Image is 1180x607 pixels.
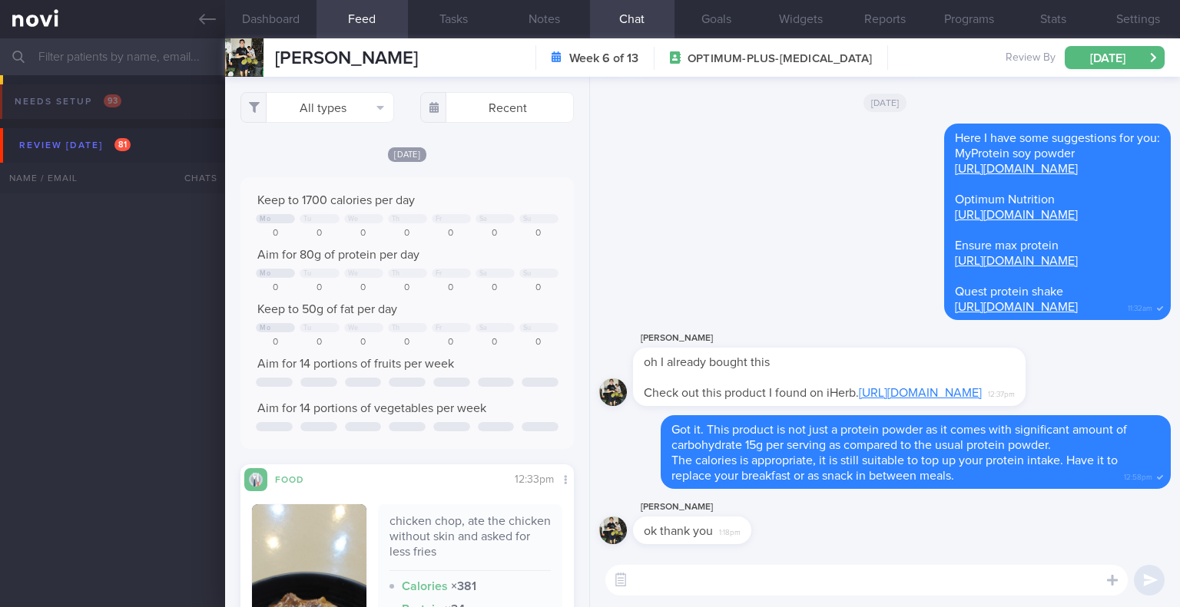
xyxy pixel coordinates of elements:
[436,269,442,278] div: Fr
[348,215,359,223] div: We
[257,194,415,206] span: Keep to 1700 calories per day
[267,472,329,485] div: Food
[300,228,339,239] div: 0
[633,329,1072,348] div: [PERSON_NAME]
[392,269,400,278] div: Th
[164,163,225,193] div: Chats
[436,324,442,332] div: Fr
[432,337,471,348] div: 0
[388,147,426,162] span: [DATE]
[955,147,1075,160] span: MyProtein soy powder
[955,301,1078,313] a: [URL][DOMAIN_NAME]
[257,249,419,261] span: Aim for 80g of protein per day
[303,324,311,332] div: Tu
[344,337,383,348] div: 0
[719,523,741,538] span: 1:18pm
[688,51,872,67] span: OPTIMUM-PLUS-[MEDICAL_DATA]
[988,385,1015,400] span: 12:37pm
[15,135,134,156] div: Review [DATE]
[671,424,1127,451] span: Got it. This product is not just a protein powder as it comes with significant amount of carbohyd...
[569,51,638,66] strong: Week 6 of 13
[257,303,397,315] span: Keep to 50g of fat per day
[240,92,394,123] button: All types
[392,324,400,332] div: Th
[644,387,982,399] span: Check out this product I found on iHerb.
[633,498,797,516] div: [PERSON_NAME]
[392,215,400,223] div: Th
[256,337,295,348] div: 0
[515,474,554,485] span: 12:33pm
[644,525,713,537] span: ok thank you
[389,513,551,571] div: chicken chop, ate the chicken without skin and asked for less fries
[479,215,488,223] div: Sa
[388,282,427,294] div: 0
[523,269,532,278] div: Su
[955,239,1059,252] span: Ensure max protein
[1128,299,1152,314] span: 11:32am
[955,209,1078,221] a: [URL][DOMAIN_NAME]
[863,94,907,112] span: [DATE]
[344,282,383,294] div: 0
[476,337,515,348] div: 0
[519,228,559,239] div: 0
[388,337,427,348] div: 0
[104,94,121,107] span: 93
[432,282,471,294] div: 0
[955,132,1160,144] span: Here I have some suggestions for you:
[523,324,532,332] div: Su
[348,269,359,278] div: We
[955,193,1055,206] span: Optimum Nutrition
[402,580,448,592] strong: Calories
[432,228,471,239] div: 0
[303,269,311,278] div: Tu
[955,163,1078,175] a: [URL][DOMAIN_NAME]
[436,215,442,223] div: Fr
[275,49,418,68] span: [PERSON_NAME]
[257,402,486,414] span: Aim for 14 portions of vegetables per week
[1124,468,1152,483] span: 12:58pm
[303,215,311,223] div: Tu
[256,228,295,239] div: 0
[644,356,770,368] span: oh I already bought this
[955,255,1078,267] a: [URL][DOMAIN_NAME]
[476,228,515,239] div: 0
[300,337,339,348] div: 0
[1065,46,1165,69] button: [DATE]
[260,215,270,223] div: Mo
[260,324,270,332] div: Mo
[451,580,476,592] strong: × 381
[256,282,295,294] div: 0
[859,387,982,399] a: [URL][DOMAIN_NAME]
[348,324,359,332] div: We
[11,91,125,112] div: Needs setup
[671,454,1118,482] span: The calories is appropriate, it is still suitable to top up your protein intake. Have it to repla...
[388,228,427,239] div: 0
[955,285,1063,298] span: Quest protein shake
[479,324,488,332] div: Sa
[344,228,383,239] div: 0
[519,282,559,294] div: 0
[114,138,131,151] span: 81
[1006,51,1056,65] span: Review By
[257,358,454,370] span: Aim for 14 portions of fruits per week
[479,269,488,278] div: Sa
[476,282,515,294] div: 0
[523,215,532,223] div: Su
[519,337,559,348] div: 0
[300,282,339,294] div: 0
[260,269,270,278] div: Mo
